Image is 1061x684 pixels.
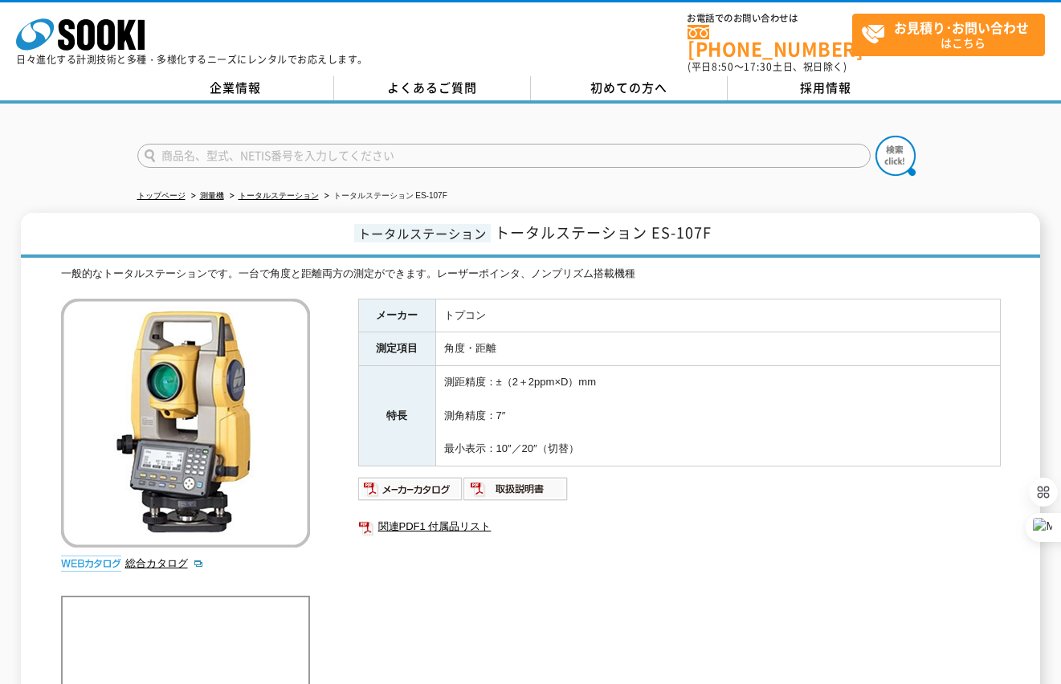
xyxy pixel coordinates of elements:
[321,188,447,205] li: トータルステーション ES-107F
[137,144,871,168] input: 商品名、型式、NETIS番号を入力してください
[861,14,1044,55] span: はこちら
[137,76,334,100] a: 企業情報
[852,14,1045,56] a: お見積り･お問い合わせはこちら
[239,191,319,200] a: トータルステーション
[463,487,569,499] a: 取扱説明書
[435,299,1000,332] td: トプコン
[894,18,1029,37] strong: お見積り･お問い合わせ
[712,59,734,74] span: 8:50
[435,332,1000,366] td: 角度・距離
[358,299,435,332] th: メーカー
[125,557,204,569] a: 総合カタログ
[688,25,852,58] a: [PHONE_NUMBER]
[590,79,667,96] span: 初めての方へ
[354,224,491,242] span: トータルステーション
[495,222,712,243] span: トータルステーション ES-107F
[358,366,435,466] th: 特長
[744,59,773,74] span: 17:30
[61,266,1001,283] div: 一般的なトータルステーションです。一台で角度と距離両方の測定ができます。レーザーポインタ、ノンプリズム搭載機種
[435,366,1000,466] td: 測距精度：±（2＋2ppm×D）mm 測角精度：7″ 最小表示：10″／20″（切替）
[200,191,224,200] a: 測量機
[358,332,435,366] th: 測定項目
[334,76,531,100] a: よくあるご質問
[728,76,924,100] a: 採用情報
[463,476,569,502] img: 取扱説明書
[531,76,728,100] a: 初めての方へ
[688,14,852,23] span: お電話でのお問い合わせは
[16,55,368,64] p: 日々進化する計測技術と多種・多様化するニーズにレンタルでお応えします。
[358,487,463,499] a: メーカーカタログ
[137,191,186,200] a: トップページ
[875,136,916,176] img: btn_search.png
[358,516,1001,537] a: 関連PDF1 付属品リスト
[61,556,121,572] img: webカタログ
[688,59,847,74] span: (平日 ～ 土日、祝日除く)
[358,476,463,502] img: メーカーカタログ
[61,299,310,548] img: トータルステーション ES-107F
